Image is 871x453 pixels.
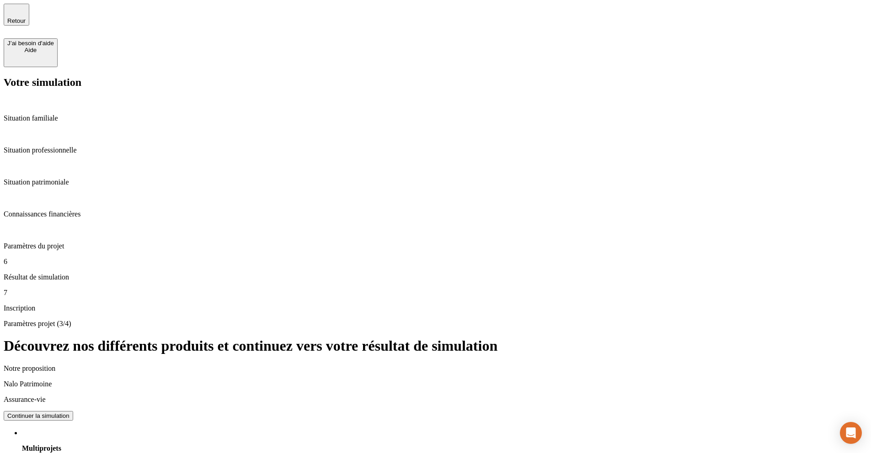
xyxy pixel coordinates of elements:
p: Situation familiale [4,114,867,122]
button: Retour [4,4,29,26]
p: 6 [4,258,867,266]
p: Situation patrimoniale [4,178,867,186]
p: Nalo Patrimoine [4,380,311,388]
div: Aide [7,47,54,53]
p: Paramètres du projet [4,242,867,250]
h2: Votre simulation [4,76,867,89]
p: Connaissances financières [4,210,867,218]
button: J’ai besoin d'aideAide [4,38,58,67]
button: Continuer la simulation [4,411,73,421]
p: Paramètres projet (3/4) [4,320,867,328]
div: Open Intercom Messenger [840,422,862,444]
span: Découvrez nos différents produits et continuez vers votre résultat de simulation [4,337,497,354]
span: Multiprojets [22,444,61,452]
div: J’ai besoin d'aide [7,40,54,47]
span: Retour [7,17,26,24]
p: Situation professionnelle [4,146,867,154]
p: 7 [4,289,867,297]
p: Résultat de simulation [4,273,867,281]
p: Notre proposition [4,364,311,373]
div: Continuer la simulation [7,412,69,419]
p: Assurance-vie [4,395,311,404]
p: Inscription [4,304,867,312]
